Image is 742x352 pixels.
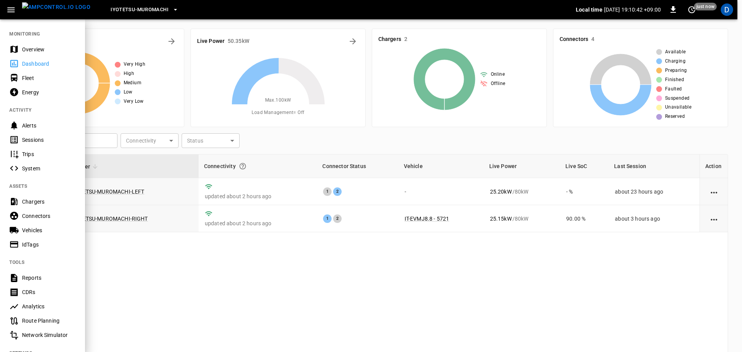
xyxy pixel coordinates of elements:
p: [DATE] 19:10:42 +09:00 [604,6,661,14]
div: System [22,165,76,172]
img: ampcontrol.io logo [22,2,90,12]
div: Vehicles [22,226,76,234]
div: Network Simulator [22,331,76,339]
div: Analytics [22,303,76,310]
div: Alerts [22,122,76,129]
div: Chargers [22,198,76,206]
div: Energy [22,88,76,96]
div: profile-icon [721,3,733,16]
div: Trips [22,150,76,158]
span: Iyotetsu-Muromachi [111,5,168,14]
div: IdTags [22,241,76,248]
button: set refresh interval [686,3,698,16]
div: Sessions [22,136,76,144]
div: Route Planning [22,317,76,325]
p: Local time [576,6,602,14]
div: Fleet [22,74,76,82]
div: CDRs [22,288,76,296]
div: Connectors [22,212,76,220]
div: Overview [22,46,76,53]
span: just now [694,3,717,10]
div: Reports [22,274,76,282]
div: Dashboard [22,60,76,68]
